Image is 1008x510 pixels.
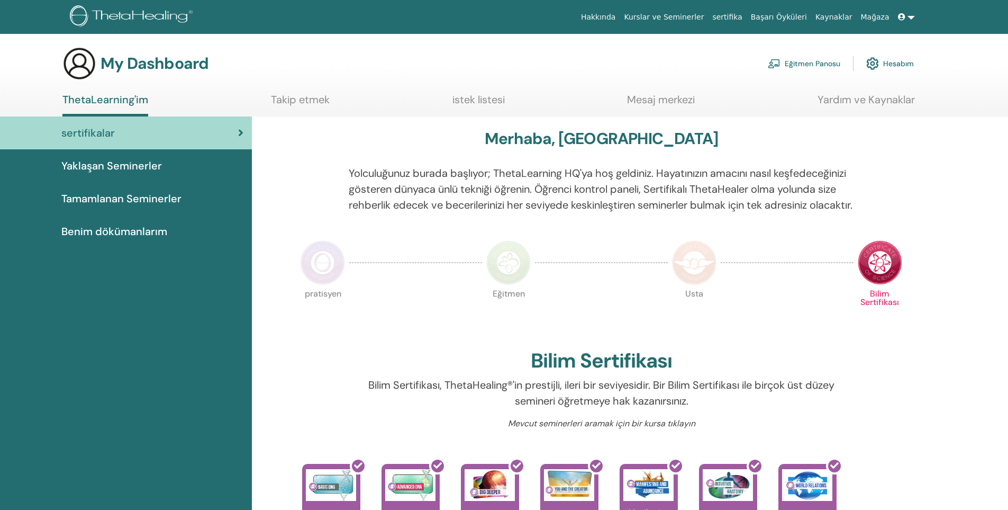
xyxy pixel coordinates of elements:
[768,52,840,75] a: Eğitmen Panosu
[301,290,345,334] p: pratisyen
[301,240,345,285] img: Practitioner
[858,240,902,285] img: Certificate of Science
[531,349,672,373] h2: Bilim Sertifikası
[782,469,832,501] img: World Relations
[271,93,330,114] a: Takip etmek
[385,469,435,501] img: Advanced DNA
[747,7,811,27] a: Başarı Öyküleri
[672,290,716,334] p: Usta
[61,125,115,141] span: sertifikalar
[623,469,674,501] img: Manifesting and Abundance
[866,55,879,73] img: cog.svg
[465,469,515,501] img: Dig Deeper
[620,7,708,27] a: Kurslar ve Seminerler
[101,54,208,73] h3: My Dashboard
[306,469,356,501] img: Basic DNA
[486,240,531,285] img: Instructor
[627,93,695,114] a: Mesaj merkezi
[544,469,594,498] img: You and the Creator
[818,93,915,114] a: Yardım ve Kaynaklar
[768,59,780,68] img: chalkboard-teacher.svg
[703,469,753,501] img: Intuitive Anatomy
[486,290,531,334] p: Eğitmen
[858,290,902,334] p: Bilim Sertifikası
[485,129,718,148] h3: Merhaba, [GEOGRAPHIC_DATA]
[708,7,746,27] a: sertifika
[672,240,716,285] img: Master
[61,223,167,239] span: Benim dökümanlarım
[349,165,854,213] p: Yolculuğunuz burada başlıyor; ThetaLearning HQ'ya hoş geldiniz. Hayatınızın amacını nasıl keşfede...
[62,47,96,80] img: generic-user-icon.jpg
[856,7,893,27] a: Mağaza
[61,158,162,174] span: Yaklaşan Seminerler
[811,7,857,27] a: Kaynaklar
[349,377,854,409] p: Bilim Sertifikası, ThetaHealing®'in prestijli, ileri bir seviyesidir. Bir Bilim Sertifikası ile b...
[577,7,620,27] a: Hakkında
[61,191,181,207] span: Tamamlanan Seminerler
[866,52,914,75] a: Hesabım
[452,93,505,114] a: istek listesi
[349,417,854,430] p: Mevcut seminerleri aramak için bir kursa tıklayın
[70,5,196,29] img: logo.png
[62,93,148,117] a: ThetaLearning'im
